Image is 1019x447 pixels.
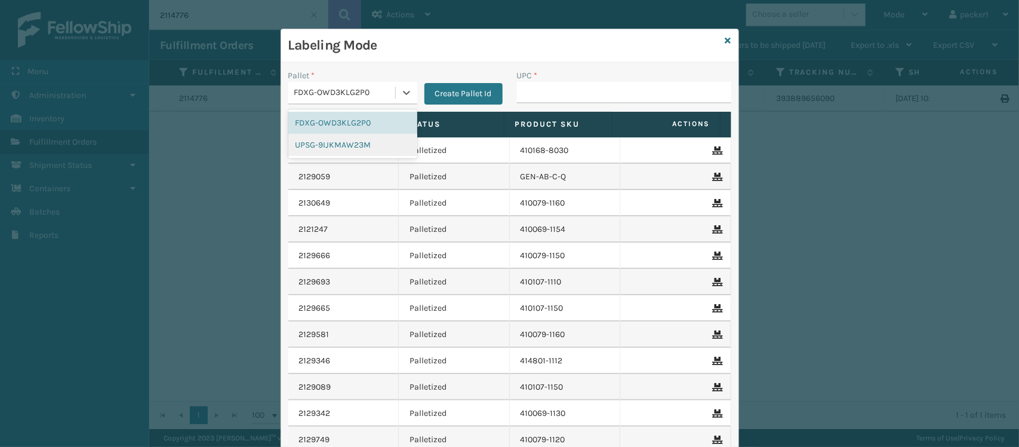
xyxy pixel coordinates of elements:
[616,114,718,134] span: Actions
[510,348,621,374] td: 414801-1112
[399,348,510,374] td: Palletized
[399,269,510,295] td: Palletized
[399,400,510,427] td: Palletized
[299,381,331,393] a: 2129089
[407,119,493,130] label: Status
[399,164,510,190] td: Palletized
[510,216,621,243] td: 410069-1154
[510,190,621,216] td: 410079-1160
[510,400,621,427] td: 410069-1130
[299,355,331,367] a: 2129346
[299,197,331,209] a: 2130649
[713,409,720,418] i: Remove From Pallet
[288,36,721,54] h3: Labeling Mode
[517,69,538,82] label: UPC
[299,408,331,420] a: 2129342
[515,119,601,130] label: Product SKU
[288,69,315,82] label: Pallet
[299,250,331,262] a: 2129666
[510,164,621,190] td: GEN-AB-C-Q
[510,374,621,400] td: 410107-1150
[510,322,621,348] td: 410079-1160
[713,383,720,391] i: Remove From Pallet
[299,276,331,288] a: 2129693
[713,146,720,155] i: Remove From Pallet
[713,225,720,234] i: Remove From Pallet
[288,112,417,134] div: FDXG-OWD3KLG2P0
[299,329,330,341] a: 2129581
[299,223,328,235] a: 2121247
[399,243,510,269] td: Palletized
[399,374,510,400] td: Palletized
[399,322,510,348] td: Palletized
[713,278,720,286] i: Remove From Pallet
[713,357,720,365] i: Remove From Pallet
[399,190,510,216] td: Palletized
[399,216,510,243] td: Palletized
[424,83,503,105] button: Create Pallet Id
[510,243,621,269] td: 410079-1150
[713,199,720,207] i: Remove From Pallet
[299,302,331,314] a: 2129665
[510,295,621,322] td: 410107-1150
[510,269,621,295] td: 410107-1110
[399,137,510,164] td: Palletized
[713,252,720,260] i: Remove From Pallet
[713,173,720,181] i: Remove From Pallet
[294,87,396,99] div: FDXG-OWD3KLG2P0
[299,171,331,183] a: 2129059
[399,295,510,322] td: Palletized
[713,330,720,339] i: Remove From Pallet
[713,304,720,313] i: Remove From Pallet
[510,137,621,164] td: 410168-8030
[288,134,417,156] div: UPSG-9IJKMAW23M
[713,436,720,444] i: Remove From Pallet
[299,434,330,446] a: 2129749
